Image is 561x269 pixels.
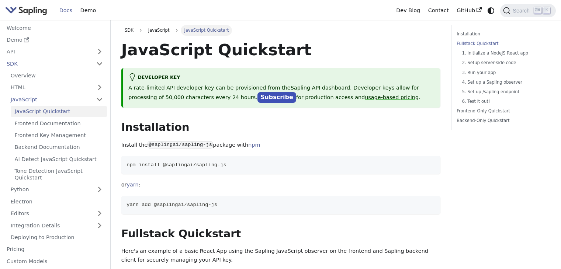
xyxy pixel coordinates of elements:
a: Demo [76,5,100,16]
kbd: K [543,7,550,14]
span: JavaScript [145,25,173,35]
div: Developer Key [128,73,435,82]
a: Backend-Only Quickstart [457,117,548,124]
a: SDK [3,58,92,69]
a: 2. Setup server-side code [462,59,545,66]
p: Here's an example of a basic React App using the Sapling JavaScript observer on the frontend and ... [121,247,440,265]
a: Sapling API dashboard [291,85,350,91]
a: Welcome [3,22,107,33]
a: Frontend Key Management [11,130,107,141]
button: Collapse sidebar category 'SDK' [92,58,107,69]
span: yarn add @saplingai/sapling-js [127,202,217,207]
a: Demo [3,35,107,45]
span: npm install @saplingai/sapling-js [127,162,226,168]
p: or : [121,181,440,189]
a: HTML [7,82,107,93]
a: 6. Test it out! [462,98,545,105]
a: AI Detect JavaScript Quickstart [11,154,107,164]
a: Custom Models [3,256,107,266]
a: Contact [424,5,453,16]
a: Deploying to Production [7,232,107,243]
a: 5. Set up /sapling endpoint [462,88,545,95]
a: Electron [7,196,107,207]
a: Fullstack Quickstart [457,40,548,47]
span: SDK [125,28,134,33]
img: Sapling.ai [5,5,47,16]
a: Frontend-Only Quickstart [457,108,548,115]
code: @saplingai/sapling-js [148,141,213,149]
p: Install the package with [121,141,440,150]
button: Expand sidebar category 'API' [92,46,107,57]
a: Tone Detection JavaScript Quickstart [11,166,107,183]
a: Editors [7,208,92,219]
a: JavaScript Quickstart [11,106,107,117]
button: Expand sidebar category 'Editors' [92,208,107,219]
button: Search (Ctrl+K) [500,4,555,17]
p: A rate-limited API developer key can be provisioned from the . Developer keys allow for processin... [128,84,435,102]
a: Docs [55,5,76,16]
a: Installation [457,31,548,38]
a: usage-based pricing [365,94,419,100]
a: 1. Initialize a NodeJS React app [462,50,545,57]
a: Overview [7,70,107,81]
nav: Breadcrumbs [121,25,440,35]
span: Search [510,8,534,14]
a: GitHub [453,5,485,16]
a: Frontend Documentation [11,118,107,129]
span: JavaScript Quickstart [181,25,232,35]
h1: JavaScript Quickstart [121,40,440,60]
button: Switch between dark and light mode (currently system mode) [486,5,496,16]
a: Python [7,184,107,195]
a: SDK [121,25,137,35]
a: Sapling.ai [5,5,50,16]
a: npm [248,142,260,148]
a: yarn [127,182,139,188]
h2: Installation [121,121,440,134]
a: Subscribe [257,92,296,103]
a: Dev Blog [392,5,424,16]
a: JavaScript [7,94,107,105]
a: 3. Run your app [462,69,545,76]
a: Integration Details [7,220,107,231]
a: Backend Documentation [11,142,107,153]
a: Pricing [3,244,107,255]
a: API [3,46,92,57]
h2: Fullstack Quickstart [121,227,440,241]
a: 4. Set up a Sapling observer [462,79,545,86]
